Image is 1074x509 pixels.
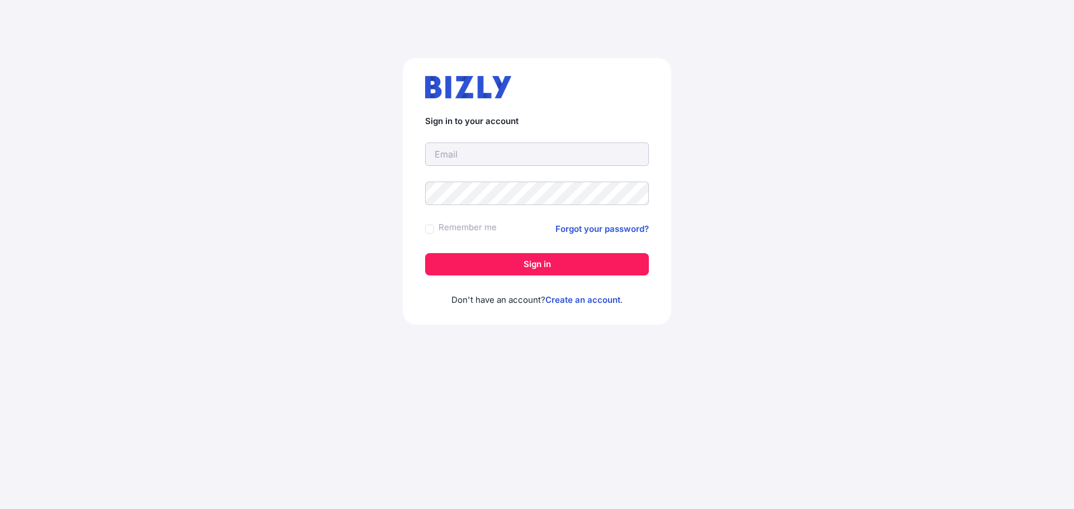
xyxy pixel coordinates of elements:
h4: Sign in to your account [425,116,649,127]
input: Email [425,142,649,166]
button: Sign in [425,253,649,275]
img: bizly_logo.svg [425,76,511,98]
label: Remember me [439,221,497,234]
a: Create an account [545,294,620,305]
p: Don't have an account? . [425,293,649,307]
a: Forgot your password? [555,222,649,236]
